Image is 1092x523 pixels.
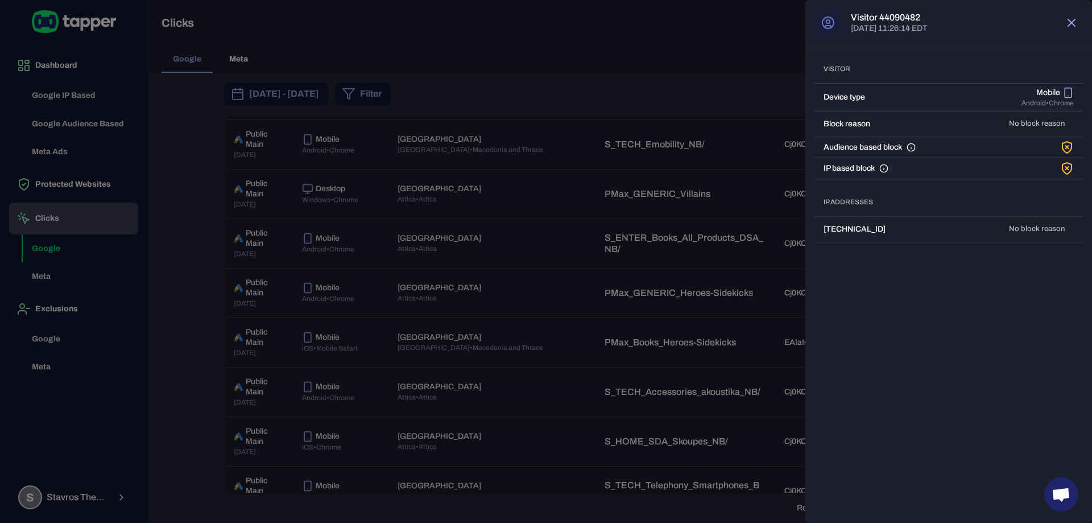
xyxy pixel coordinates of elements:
th: Visitor [814,55,962,83]
span: No block reason [1002,224,1072,234]
a: Open chat [1044,477,1078,512]
th: IP Addresses [814,188,941,216]
span: IP based block [824,163,875,174]
p: [DATE] 11:26:14 EDT [851,23,928,34]
p: Mobile [1036,88,1060,98]
span: Android • Chrome [1021,98,1074,108]
td: [TECHNICAL_ID] [814,216,941,242]
svg: Tapper automatically blocks clicks from suspicious or fraudulent IP addresses, preventing repeat ... [879,164,888,173]
span: Audience based block [824,142,902,153]
svg: Tapper helps you exclude audiences identified as fraudulent, ensuring that your ads are only show... [907,143,916,152]
td: Device type [814,83,962,111]
td: Block reason [814,111,962,137]
span: No block reason [1002,119,1072,129]
h6: Visitor 44090482 [851,12,928,23]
